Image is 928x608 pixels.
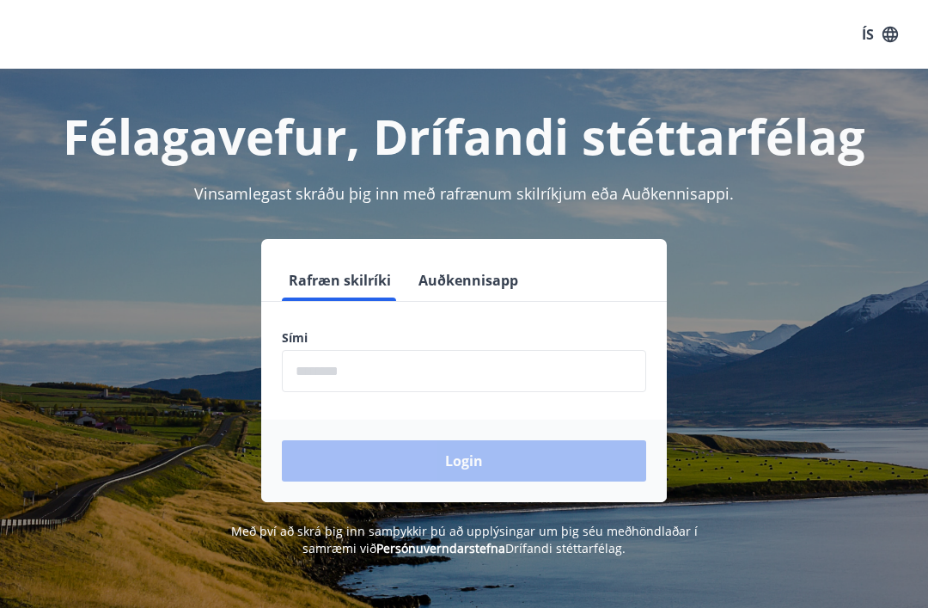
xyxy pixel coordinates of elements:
[852,19,907,50] button: ÍS
[21,103,907,169] h1: Félagavefur, Drífandi stéttarfélag
[231,523,698,556] span: Með því að skrá þig inn samþykkir þú að upplýsingar um þig séu meðhöndlaðar í samræmi við Drífand...
[412,260,525,301] button: Auðkennisapp
[282,329,646,347] label: Sími
[282,260,398,301] button: Rafræn skilríki
[376,540,505,556] a: Persónuverndarstefna
[194,183,734,204] span: Vinsamlegast skráðu þig inn með rafrænum skilríkjum eða Auðkennisappi.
